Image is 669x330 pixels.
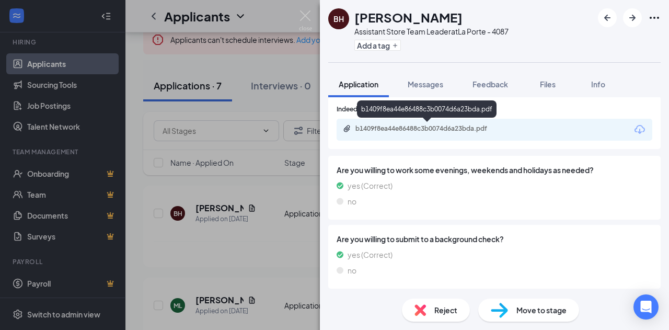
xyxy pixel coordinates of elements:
[516,304,567,316] span: Move to stage
[591,79,605,89] span: Info
[472,79,508,89] span: Feedback
[540,79,556,89] span: Files
[337,164,652,176] span: Are you willing to work some evenings, weekends and holidays as needed?
[626,12,639,24] svg: ArrowRight
[337,105,383,115] span: Indeed Resume
[601,12,614,24] svg: ArrowLeftNew
[337,233,652,245] span: Are you willing to submit to a background check?
[355,124,502,133] div: b1409f8ea44e86488c3b0074d6a23bda.pdf
[633,294,659,320] div: Open Intercom Messenger
[339,79,378,89] span: Application
[598,8,617,27] button: ArrowLeftNew
[633,123,646,136] svg: Download
[348,265,356,276] span: no
[348,180,393,191] span: yes (Correct)
[392,42,398,49] svg: Plus
[357,100,497,118] div: b1409f8ea44e86488c3b0074d6a23bda.pdf
[354,40,401,51] button: PlusAdd a tag
[343,124,512,134] a: Paperclipb1409f8ea44e86488c3b0074d6a23bda.pdf
[408,79,443,89] span: Messages
[623,8,642,27] button: ArrowRight
[354,8,463,26] h1: [PERSON_NAME]
[354,26,509,37] div: Assistant Store Team Leader at La Porte - 4087
[434,304,457,316] span: Reject
[343,124,351,133] svg: Paperclip
[333,14,344,24] div: BH
[648,12,661,24] svg: Ellipses
[348,196,356,207] span: no
[348,249,393,260] span: yes (Correct)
